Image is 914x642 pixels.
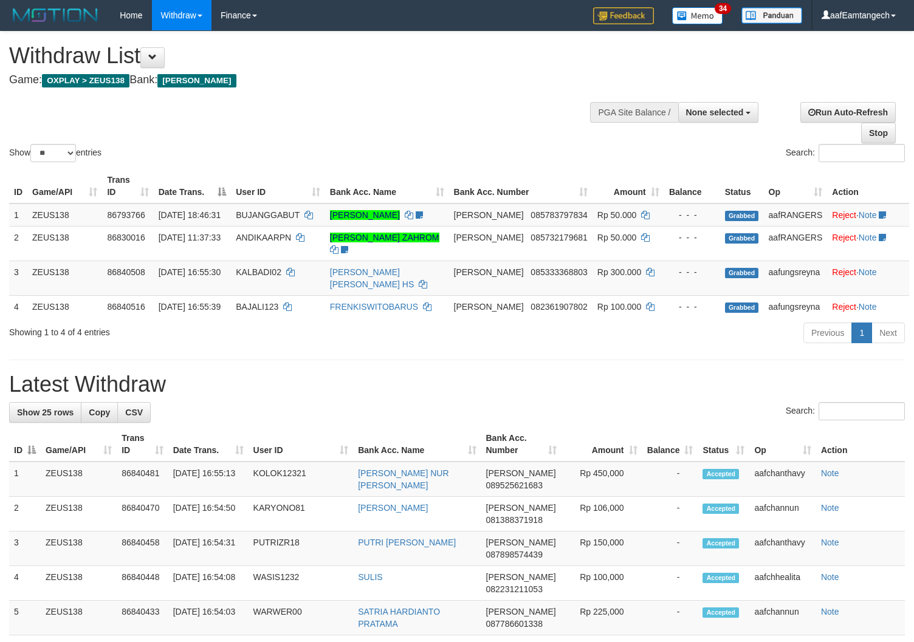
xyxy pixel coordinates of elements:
[749,462,816,497] td: aafchanthavy
[749,497,816,531] td: aafchannun
[486,550,543,559] span: Copy 087898574439 to clipboard
[353,427,481,462] th: Bank Acc. Name: activate to sort column ascending
[9,462,41,497] td: 1
[749,531,816,566] td: aafchanthavy
[330,302,418,312] a: FRENKISWITOBARUS
[9,497,41,531] td: 2
[832,302,856,312] a: Reject
[486,619,543,629] span: Copy 087786601338 to clipboard
[821,572,839,582] a: Note
[236,302,278,312] span: BAJALI123
[168,462,249,497] td: [DATE] 16:55:13
[859,233,877,242] a: Note
[821,607,839,616] a: Note
[678,102,759,123] button: None selected
[642,462,698,497] td: -
[117,601,168,635] td: 86840433
[741,7,802,24] img: panduan.png
[9,144,101,162] label: Show entries
[803,323,852,343] a: Previous
[764,295,828,318] td: aafungsreyna
[859,210,877,220] a: Note
[27,295,102,318] td: ZEUS138
[358,607,440,629] a: SATRIA HARDIANTO PRATAMA
[125,408,143,417] span: CSV
[669,266,715,278] div: - - -
[454,210,524,220] span: [PERSON_NAME]
[117,402,151,423] a: CSV
[531,302,587,312] span: Copy 082361907802 to clipboard
[642,601,698,635] td: -
[27,203,102,227] td: ZEUS138
[725,233,759,244] span: Grabbed
[562,601,642,635] td: Rp 225,000
[81,402,118,423] a: Copy
[486,572,556,582] span: [PERSON_NAME]
[330,210,400,220] a: [PERSON_NAME]
[454,302,524,312] span: [PERSON_NAME]
[9,295,27,318] td: 4
[715,3,731,14] span: 34
[481,427,562,462] th: Bank Acc. Number: activate to sort column ascending
[597,233,637,242] span: Rp 50.000
[725,302,759,313] span: Grabbed
[486,538,556,547] span: [PERSON_NAME]
[454,267,524,277] span: [PERSON_NAME]
[749,601,816,635] td: aafchannun
[449,169,593,203] th: Bank Acc. Number: activate to sort column ascending
[669,209,715,221] div: - - -
[159,267,221,277] span: [DATE] 16:55:30
[41,497,117,531] td: ZEUS138
[821,538,839,547] a: Note
[827,261,909,295] td: ·
[749,566,816,601] td: aafchhealita
[786,402,905,420] label: Search:
[107,267,145,277] span: 86840508
[249,462,354,497] td: KOLOK12321
[590,102,678,123] div: PGA Site Balance /
[703,573,739,583] span: Accepted
[764,261,828,295] td: aafungsreyna
[827,295,909,318] td: ·
[236,233,291,242] span: ANDIKAARPN
[827,169,909,203] th: Action
[821,468,839,478] a: Note
[9,372,905,397] h1: Latest Withdraw
[642,531,698,566] td: -
[832,210,856,220] a: Reject
[597,302,641,312] span: Rp 100.000
[9,601,41,635] td: 5
[859,302,877,312] a: Note
[597,210,637,220] span: Rp 50.000
[9,261,27,295] td: 3
[725,268,759,278] span: Grabbed
[642,497,698,531] td: -
[159,302,221,312] span: [DATE] 16:55:39
[107,233,145,242] span: 86830016
[30,144,76,162] select: Showentries
[249,427,354,462] th: User ID: activate to sort column ascending
[358,538,456,547] a: PUTRI [PERSON_NAME]
[800,102,896,123] a: Run Auto-Refresh
[249,497,354,531] td: KARYONO81
[664,169,720,203] th: Balance
[764,226,828,261] td: aafRANGERS
[168,601,249,635] td: [DATE] 16:54:03
[703,607,739,618] span: Accepted
[117,462,168,497] td: 86840481
[859,267,877,277] a: Note
[154,169,231,203] th: Date Trans.: activate to sort column descending
[597,267,641,277] span: Rp 300.000
[486,503,556,513] span: [PERSON_NAME]
[821,503,839,513] a: Note
[231,169,325,203] th: User ID: activate to sort column ascending
[827,226,909,261] td: ·
[9,74,597,86] h4: Game: Bank:
[236,267,281,277] span: KALBADI02
[749,427,816,462] th: Op: activate to sort column ascending
[703,538,739,548] span: Accepted
[236,210,300,220] span: BUJANGGABUT
[249,566,354,601] td: WASIS1232
[41,427,117,462] th: Game/API: activate to sort column ascending
[117,427,168,462] th: Trans ID: activate to sort column ascending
